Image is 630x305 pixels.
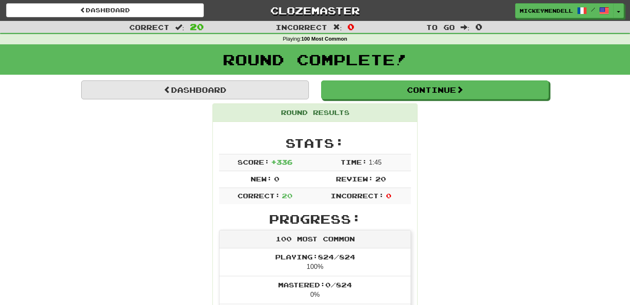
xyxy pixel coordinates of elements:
span: Score: [237,158,269,166]
span: 0 [386,192,391,200]
span: Mastered: 0 / 824 [278,281,352,289]
span: Incorrect [276,23,327,31]
span: Time: [340,158,367,166]
h2: Progress: [219,212,411,226]
span: : [333,24,342,31]
span: / [591,7,595,12]
span: Review: [336,175,373,183]
a: Clozemaster [216,3,414,18]
div: 100 Most Common [219,230,411,248]
span: : [461,24,470,31]
span: Correct: [237,192,280,200]
span: mickeymendell [520,7,573,14]
strong: 100 Most Common [301,36,347,42]
div: Round Results [213,104,417,122]
span: 20 [190,22,204,32]
span: 20 [375,175,386,183]
h2: Stats: [219,136,411,150]
span: New: [251,175,272,183]
span: Incorrect: [331,192,384,200]
a: Dashboard [6,3,204,17]
span: + 336 [271,158,292,166]
li: 0% [219,276,411,304]
span: Playing: 824 / 824 [275,253,355,261]
h1: Round Complete! [3,51,627,68]
li: 100% [219,248,411,276]
span: To go [426,23,455,31]
span: 20 [282,192,292,200]
span: 0 [475,22,482,32]
span: : [175,24,184,31]
span: 0 [274,175,279,183]
span: 0 [347,22,354,32]
span: 1 : 45 [369,159,381,166]
a: Dashboard [81,80,309,99]
span: Correct [129,23,169,31]
button: Continue [321,80,549,99]
a: mickeymendell / [515,3,614,18]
